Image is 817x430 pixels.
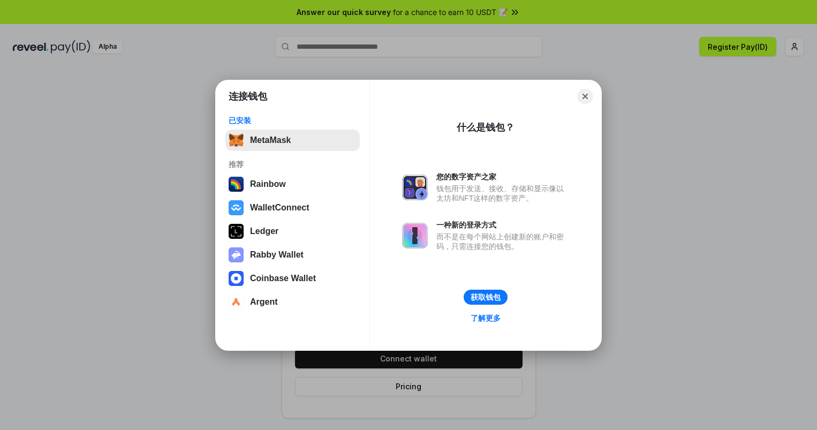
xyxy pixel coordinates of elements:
div: Coinbase Wallet [250,274,316,283]
button: Argent [225,291,360,313]
img: svg+xml,%3Csvg%20width%3D%2228%22%20height%3D%2228%22%20viewBox%3D%220%200%2028%2028%22%20fill%3D... [229,200,244,215]
div: Ledger [250,227,278,236]
img: svg+xml,%3Csvg%20xmlns%3D%22http%3A%2F%2Fwww.w3.org%2F2000%2Fsvg%22%20width%3D%2228%22%20height%3... [229,224,244,239]
div: 一种新的登录方式 [436,220,569,230]
img: svg+xml,%3Csvg%20xmlns%3D%22http%3A%2F%2Fwww.w3.org%2F2000%2Fsvg%22%20fill%3D%22none%22%20viewBox... [402,223,428,248]
button: Coinbase Wallet [225,268,360,289]
button: Rainbow [225,173,360,195]
a: 了解更多 [464,311,507,325]
img: svg+xml,%3Csvg%20width%3D%2228%22%20height%3D%2228%22%20viewBox%3D%220%200%2028%2028%22%20fill%3D... [229,295,244,310]
img: svg+xml,%3Csvg%20xmlns%3D%22http%3A%2F%2Fwww.w3.org%2F2000%2Fsvg%22%20fill%3D%22none%22%20viewBox... [229,247,244,262]
button: Rabby Wallet [225,244,360,266]
div: 已安装 [229,116,357,125]
img: svg+xml,%3Csvg%20width%3D%2228%22%20height%3D%2228%22%20viewBox%3D%220%200%2028%2028%22%20fill%3D... [229,271,244,286]
div: 而不是在每个网站上创建新的账户和密码，只需连接您的钱包。 [436,232,569,251]
h1: 连接钱包 [229,90,267,103]
button: WalletConnect [225,197,360,218]
button: MetaMask [225,130,360,151]
button: 获取钱包 [464,290,508,305]
button: Close [578,89,593,104]
div: WalletConnect [250,203,309,213]
img: svg+xml,%3Csvg%20fill%3D%22none%22%20height%3D%2233%22%20viewBox%3D%220%200%2035%2033%22%20width%... [229,133,244,148]
div: 您的数字资产之家 [436,172,569,182]
div: Rainbow [250,179,286,189]
img: svg+xml,%3Csvg%20width%3D%22120%22%20height%3D%22120%22%20viewBox%3D%220%200%20120%20120%22%20fil... [229,177,244,192]
div: Rabby Wallet [250,250,304,260]
div: 获取钱包 [471,292,501,302]
div: Argent [250,297,278,307]
div: 推荐 [229,160,357,169]
div: 钱包用于发送、接收、存储和显示像以太坊和NFT这样的数字资产。 [436,184,569,203]
img: svg+xml,%3Csvg%20xmlns%3D%22http%3A%2F%2Fwww.w3.org%2F2000%2Fsvg%22%20fill%3D%22none%22%20viewBox... [402,175,428,200]
div: 什么是钱包？ [457,121,515,134]
div: 了解更多 [471,313,501,323]
button: Ledger [225,221,360,242]
div: MetaMask [250,135,291,145]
